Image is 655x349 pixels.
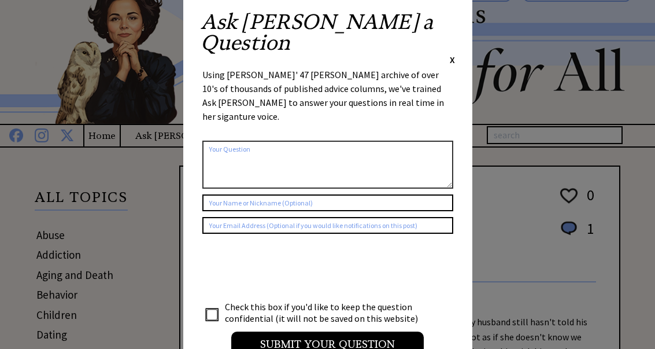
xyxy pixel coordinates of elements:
[202,217,453,234] input: Your Email Address (Optional if you would like notifications on this post)
[224,300,429,325] td: Check this box if you'd like to keep the question confidential (it will not be saved on this webs...
[202,194,453,211] input: Your Name or Nickname (Optional)
[201,12,455,53] h2: Ask [PERSON_NAME] a Question
[202,245,378,291] iframe: reCAPTCHA
[202,68,453,135] div: Using [PERSON_NAME]' 47 [PERSON_NAME] archive of over 10's of thousands of published advice colum...
[450,54,455,65] span: X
